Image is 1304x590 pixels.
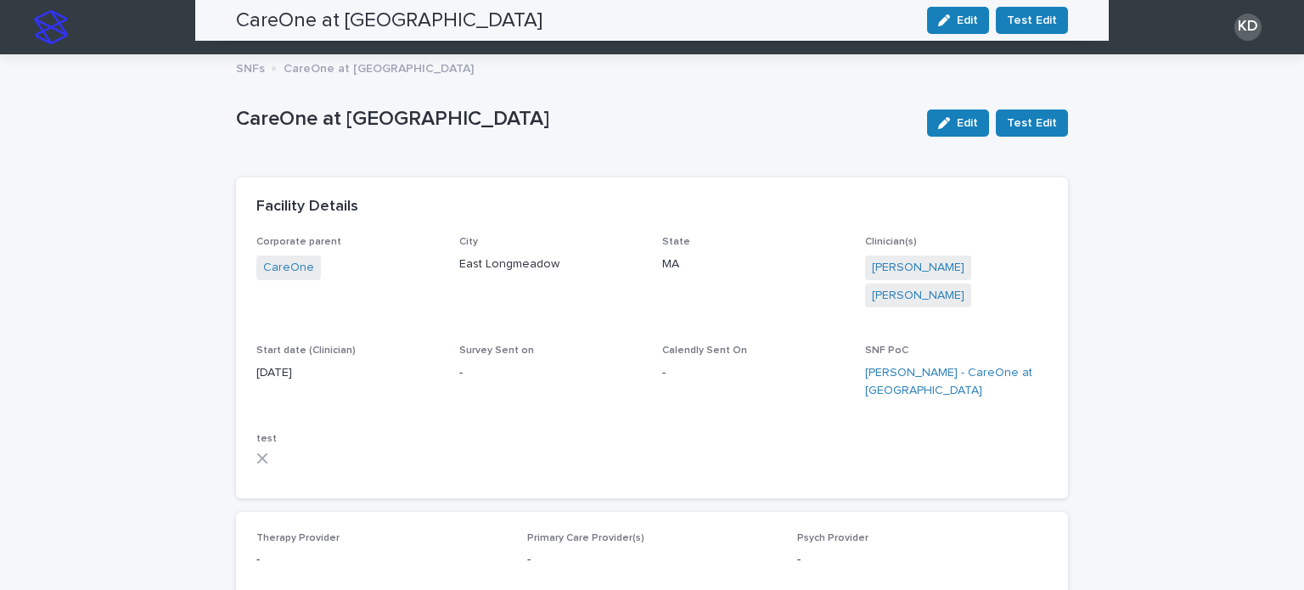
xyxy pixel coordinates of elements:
span: Therapy Provider [256,533,340,543]
p: - [662,364,845,382]
p: SNFs [236,58,265,76]
p: CareOne at [GEOGRAPHIC_DATA] [284,58,474,76]
a: [PERSON_NAME] [872,287,964,305]
span: Survey Sent on [459,346,534,356]
span: Edit [957,117,978,129]
p: - [797,551,1048,569]
span: Psych Provider [797,533,868,543]
span: Start date (Clinician) [256,346,356,356]
span: test [256,434,277,444]
p: MA [662,256,845,273]
span: Primary Care Provider(s) [527,533,644,543]
a: [PERSON_NAME] - CareOne at [GEOGRAPHIC_DATA] [865,364,1048,400]
h2: Facility Details [256,198,358,216]
p: East Longmeadow [459,256,642,273]
span: SNF PoC [865,346,908,356]
p: CareOne at [GEOGRAPHIC_DATA] [236,107,913,132]
img: stacker-logo-s-only.png [34,10,68,44]
span: Clinician(s) [865,237,917,247]
a: CareOne [263,259,314,277]
div: KD [1234,14,1262,41]
span: Corporate parent [256,237,341,247]
button: Edit [927,110,989,137]
p: - [256,551,507,569]
span: Test Edit [1007,115,1057,132]
span: City [459,237,478,247]
span: Calendly Sent On [662,346,747,356]
span: State [662,237,690,247]
p: - [459,364,642,382]
a: [PERSON_NAME] [872,259,964,277]
p: - [527,551,778,569]
button: Test Edit [996,110,1068,137]
p: [DATE] [256,364,439,382]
